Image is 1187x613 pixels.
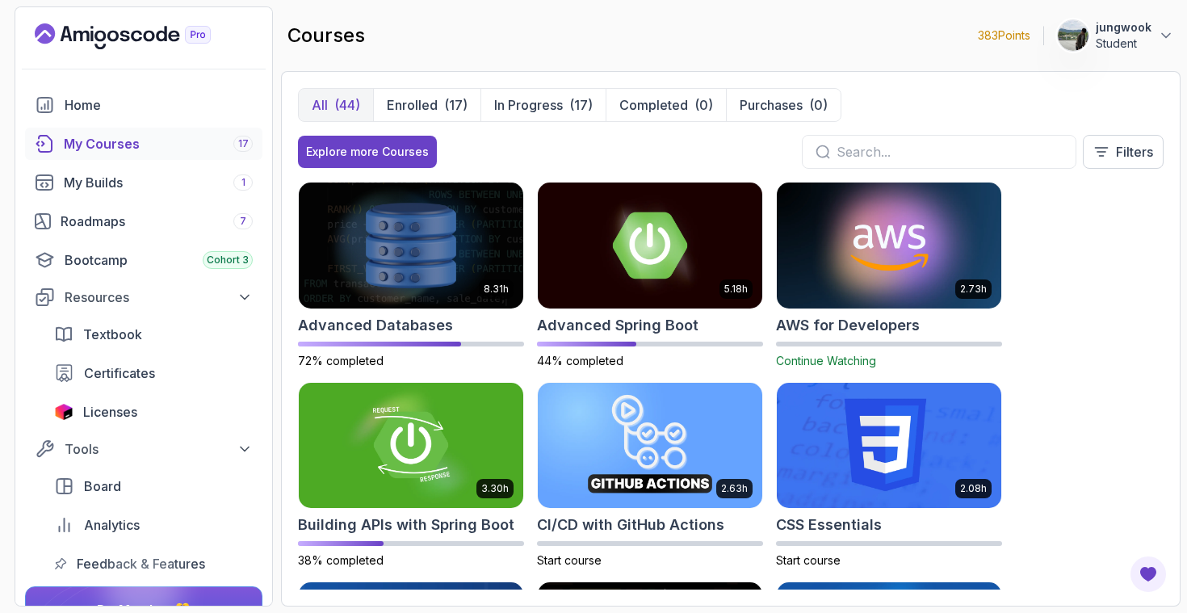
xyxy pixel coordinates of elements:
[538,183,762,309] img: Advanced Spring Boot card
[25,128,262,160] a: courses
[724,283,748,296] p: 5.18h
[777,183,1001,309] img: AWS for Developers card
[444,95,468,115] div: (17)
[44,509,262,541] a: analytics
[960,283,987,296] p: 2.73h
[334,95,360,115] div: (44)
[306,144,429,160] div: Explore more Courses
[1116,142,1153,162] p: Filters
[809,95,828,115] div: (0)
[537,182,763,369] a: Advanced Spring Boot card5.18hAdvanced Spring Boot44% completed
[44,318,262,351] a: textbook
[64,134,253,153] div: My Courses
[537,354,623,367] span: 44% completed
[537,514,724,536] h2: CI/CD with GitHub Actions
[84,515,140,535] span: Analytics
[740,95,803,115] p: Purchases
[83,402,137,422] span: Licenses
[25,283,262,312] button: Resources
[65,288,253,307] div: Resources
[776,314,920,337] h2: AWS for Developers
[44,470,262,502] a: board
[241,176,245,189] span: 1
[35,23,248,49] a: Landing page
[25,166,262,199] a: builds
[238,137,249,150] span: 17
[537,314,698,337] h2: Advanced Spring Boot
[65,95,253,115] div: Home
[480,89,606,121] button: In Progress(17)
[61,212,253,231] div: Roadmaps
[54,404,73,420] img: jetbrains icon
[25,89,262,121] a: home
[298,354,384,367] span: 72% completed
[298,136,437,168] button: Explore more Courses
[537,553,602,567] span: Start course
[776,553,841,567] span: Start course
[484,283,509,296] p: 8.31h
[287,23,365,48] h2: courses
[619,95,688,115] p: Completed
[569,95,593,115] div: (17)
[77,554,205,573] span: Feedback & Features
[978,27,1030,44] p: 383 Points
[299,89,373,121] button: All(44)
[387,95,438,115] p: Enrolled
[65,250,253,270] div: Bootcamp
[83,325,142,344] span: Textbook
[776,514,882,536] h2: CSS Essentials
[44,396,262,428] a: licenses
[298,314,453,337] h2: Advanced Databases
[777,383,1001,509] img: CSS Essentials card
[65,439,253,459] div: Tools
[1057,19,1174,52] button: user profile imagejungwookStudent
[299,383,523,509] img: Building APIs with Spring Boot card
[298,514,514,536] h2: Building APIs with Spring Boot
[373,89,480,121] button: Enrolled(17)
[837,142,1063,162] input: Search...
[312,95,328,115] p: All
[44,357,262,389] a: certificates
[960,482,987,495] p: 2.08h
[207,254,249,267] span: Cohort 3
[1129,555,1168,594] button: Open Feedback Button
[776,354,876,367] span: Continue Watching
[721,482,748,495] p: 2.63h
[1096,36,1151,52] p: Student
[84,477,121,496] span: Board
[538,383,762,509] img: CI/CD with GitHub Actions card
[606,89,726,121] button: Completed(0)
[481,482,509,495] p: 3.30h
[1058,20,1088,51] img: user profile image
[25,435,262,464] button: Tools
[84,363,155,383] span: Certificates
[694,95,713,115] div: (0)
[776,182,1002,369] a: AWS for Developers card2.73hAWS for DevelopersContinue Watching
[64,173,253,192] div: My Builds
[1083,135,1164,169] button: Filters
[726,89,841,121] button: Purchases(0)
[44,548,262,580] a: feedback
[298,182,524,369] a: Advanced Databases card8.31hAdvanced Databases72% completed
[299,183,523,309] img: Advanced Databases card
[298,553,384,567] span: 38% completed
[25,244,262,276] a: bootcamp
[240,215,246,228] span: 7
[494,95,563,115] p: In Progress
[298,382,524,569] a: Building APIs with Spring Boot card3.30hBuilding APIs with Spring Boot38% completed
[25,205,262,237] a: roadmaps
[1096,19,1151,36] p: jungwook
